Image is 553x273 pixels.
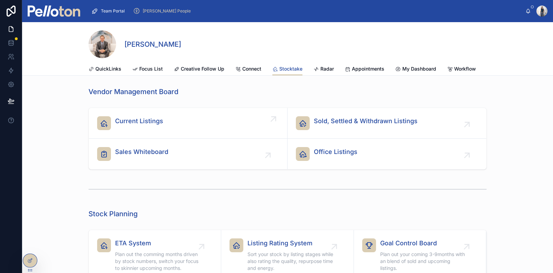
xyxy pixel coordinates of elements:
[89,139,288,169] a: Sales Whiteboard
[288,139,486,169] a: Office Listings
[101,8,125,14] span: Team Portal
[131,5,196,17] a: [PERSON_NAME] People
[314,147,357,157] span: Office Listings
[380,251,467,272] span: Plan out your coming 3-9months with an blend of sold and upcoming listings.
[314,116,418,126] span: Sold, Settled & Withdrawn Listings
[235,63,261,76] a: Connect
[320,65,334,72] span: Radar
[279,65,302,72] span: Stocktake
[143,8,191,14] span: [PERSON_NAME] People
[380,238,467,248] span: Goal Control Board
[345,63,384,76] a: Appointments
[242,65,261,72] span: Connect
[181,65,224,72] span: Creative Follow Up
[88,209,138,219] h1: Stock Planning
[174,63,224,76] a: Creative Follow Up
[86,3,525,19] div: scrollable content
[115,251,201,272] span: Plan out the comming months driven by stock numbers, switch your focus to skinnier upcoming months.
[28,6,80,17] img: App logo
[89,5,130,17] a: Team Portal
[402,65,436,72] span: My Dashboard
[88,87,178,97] h1: Vendor Management Board
[447,63,476,76] a: Workflow
[247,238,334,248] span: Listing Rating System
[247,251,334,272] span: Sort your stock by listing stages while also rating the quality, repurpose time and energy.
[352,65,384,72] span: Appointments
[132,63,163,76] a: Focus List
[88,63,121,76] a: QuickLinks
[115,147,168,157] span: Sales Whiteboard
[124,39,181,49] h1: [PERSON_NAME]
[288,108,486,139] a: Sold, Settled & Withdrawn Listings
[395,63,436,76] a: My Dashboard
[272,63,302,76] a: Stocktake
[139,65,163,72] span: Focus List
[115,116,163,126] span: Current Listings
[115,238,201,248] span: ETA System
[95,65,121,72] span: QuickLinks
[313,63,334,76] a: Radar
[454,65,476,72] span: Workflow
[89,108,288,139] a: Current Listings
